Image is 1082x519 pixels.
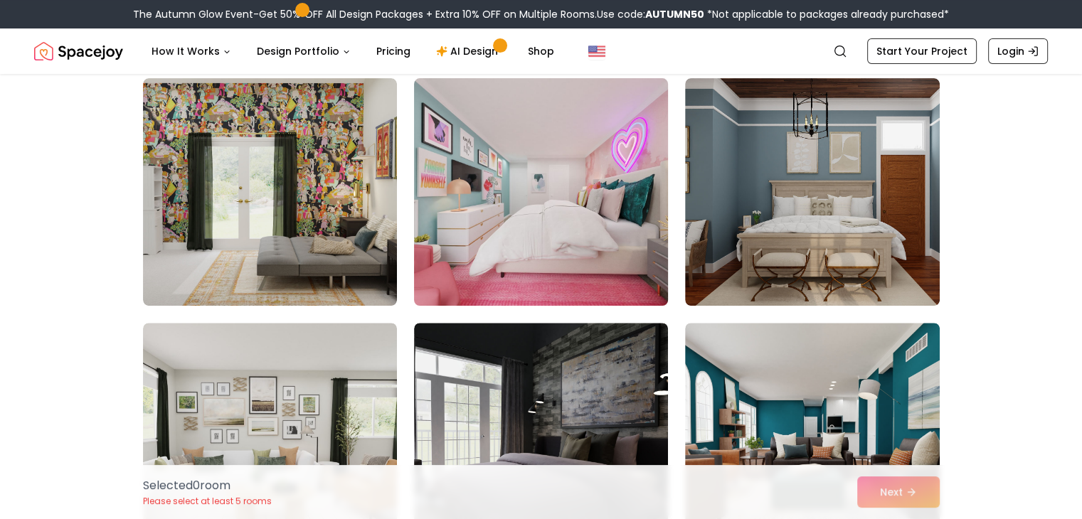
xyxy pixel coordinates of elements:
[867,38,977,64] a: Start Your Project
[365,37,422,65] a: Pricing
[588,43,605,60] img: United States
[143,78,397,306] img: Room room-4
[245,37,362,65] button: Design Portfolio
[516,37,566,65] a: Shop
[34,37,123,65] a: Spacejoy
[140,37,566,65] nav: Main
[597,7,704,21] span: Use code:
[645,7,704,21] b: AUTUMN50
[704,7,949,21] span: *Not applicable to packages already purchased*
[408,73,674,311] img: Room room-5
[143,496,272,507] p: Please select at least 5 rooms
[988,38,1048,64] a: Login
[133,7,949,21] div: The Autumn Glow Event-Get 50% OFF All Design Packages + Extra 10% OFF on Multiple Rooms.
[140,37,243,65] button: How It Works
[34,28,1048,74] nav: Global
[685,78,939,306] img: Room room-6
[425,37,514,65] a: AI Design
[143,477,272,494] p: Selected 0 room
[34,37,123,65] img: Spacejoy Logo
